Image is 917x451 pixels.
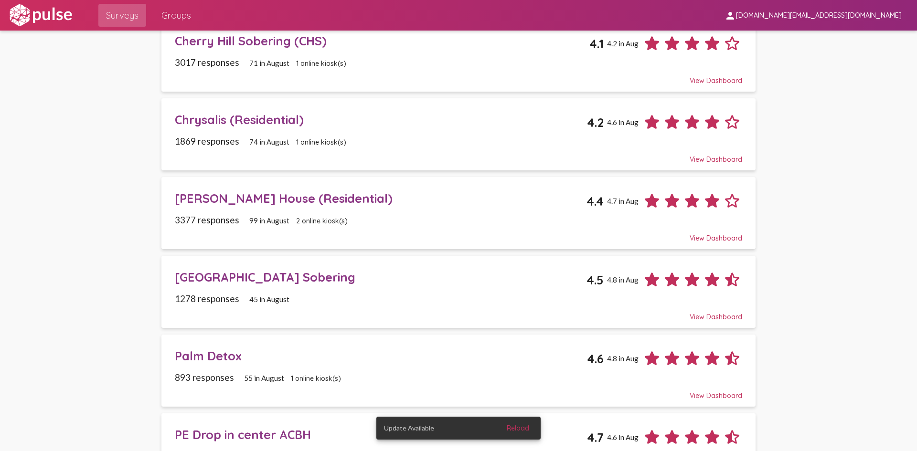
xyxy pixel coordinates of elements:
[296,217,348,225] span: 2 online kiosk(s)
[249,137,289,146] span: 74 in August
[161,177,756,249] a: [PERSON_NAME] House (Residential)4.44.7 in Aug3377 responses99 in August2 online kiosk(s)View Das...
[175,191,586,206] div: [PERSON_NAME] House (Residential)
[587,430,604,445] span: 4.7
[161,256,756,328] a: [GEOGRAPHIC_DATA] Sobering4.54.8 in Aug1278 responses45 in AugustView Dashboard
[244,374,284,382] span: 55 in August
[161,20,756,92] a: Cherry Hill Sobering (CHS)4.14.2 in Aug3017 responses71 in August1 online kiosk(s)View Dashboard
[607,39,639,48] span: 4.2 in Aug
[587,115,604,130] span: 4.2
[725,10,736,21] mat-icon: person
[291,374,341,383] span: 1 online kiosk(s)
[586,194,604,209] span: 4.4
[249,295,289,304] span: 45 in August
[296,59,346,68] span: 1 online kiosk(s)
[161,98,756,170] a: Chrysalis (Residential)4.24.6 in Aug1869 responses74 in August1 online kiosk(s)View Dashboard
[161,7,191,24] span: Groups
[106,7,139,24] span: Surveys
[175,372,234,383] span: 893 responses
[607,433,639,441] span: 4.6 in Aug
[175,68,742,85] div: View Dashboard
[161,335,756,407] a: Palm Detox4.64.8 in Aug893 responses55 in August1 online kiosk(s)View Dashboard
[175,270,586,284] div: [GEOGRAPHIC_DATA] Sobering
[175,112,587,127] div: Chrysalis (Residential)
[249,216,289,225] span: 99 in August
[586,273,604,287] span: 4.5
[175,33,589,48] div: Cherry Hill Sobering (CHS)
[589,36,604,51] span: 4.1
[175,214,239,225] span: 3377 responses
[175,225,742,242] div: View Dashboard
[175,57,239,68] span: 3017 responses
[607,275,639,284] span: 4.8 in Aug
[175,304,742,321] div: View Dashboard
[717,6,909,24] button: [DOMAIN_NAME][EMAIL_ADDRESS][DOMAIN_NAME]
[384,423,434,433] span: Update Available
[98,4,146,27] a: Surveys
[175,293,239,304] span: 1278 responses
[587,351,604,366] span: 4.6
[607,354,639,363] span: 4.8 in Aug
[8,3,74,27] img: white-logo.svg
[607,197,639,205] span: 4.7 in Aug
[175,136,239,147] span: 1869 responses
[736,11,902,20] span: [DOMAIN_NAME][EMAIL_ADDRESS][DOMAIN_NAME]
[175,147,742,164] div: View Dashboard
[296,138,346,147] span: 1 online kiosk(s)
[507,424,529,432] span: Reload
[175,383,742,400] div: View Dashboard
[607,118,639,126] span: 4.6 in Aug
[499,420,537,437] button: Reload
[249,59,289,67] span: 71 in August
[175,348,587,363] div: Palm Detox
[154,4,199,27] a: Groups
[175,427,587,442] div: PE Drop in center ACBH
